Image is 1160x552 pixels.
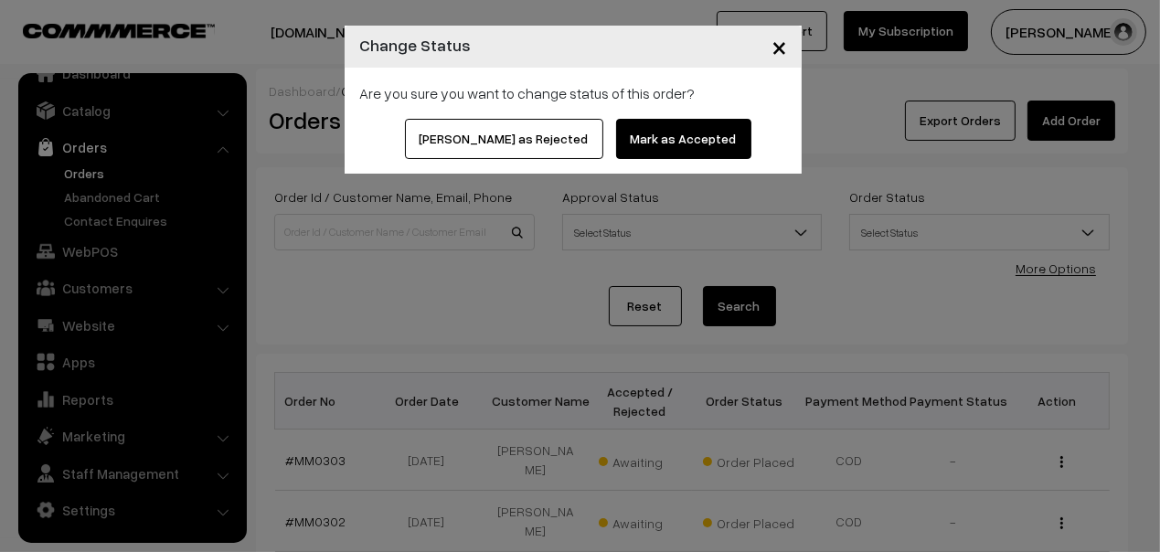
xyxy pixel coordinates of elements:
button: Mark as Accepted [616,119,751,159]
span: × [772,29,787,63]
div: Are you sure you want to change status of this order? [359,82,787,104]
button: [PERSON_NAME] as Rejected [405,119,603,159]
button: Close [757,18,802,75]
h4: Change Status [359,33,471,58]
